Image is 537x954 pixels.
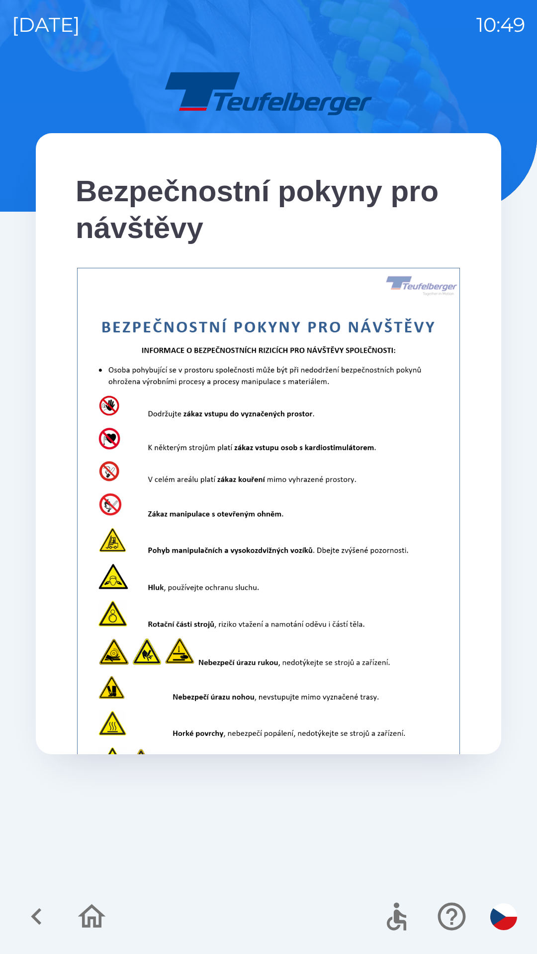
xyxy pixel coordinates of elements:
[490,903,517,930] img: cs flag
[76,266,461,824] img: GpRHcaw9zT8AAAAASUVORK5CYII=
[476,10,525,40] p: 10:49
[12,10,80,40] p: [DATE]
[76,173,461,246] h2: Bezpečnostní pokyny pro návštěvy
[36,70,501,117] img: Logo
